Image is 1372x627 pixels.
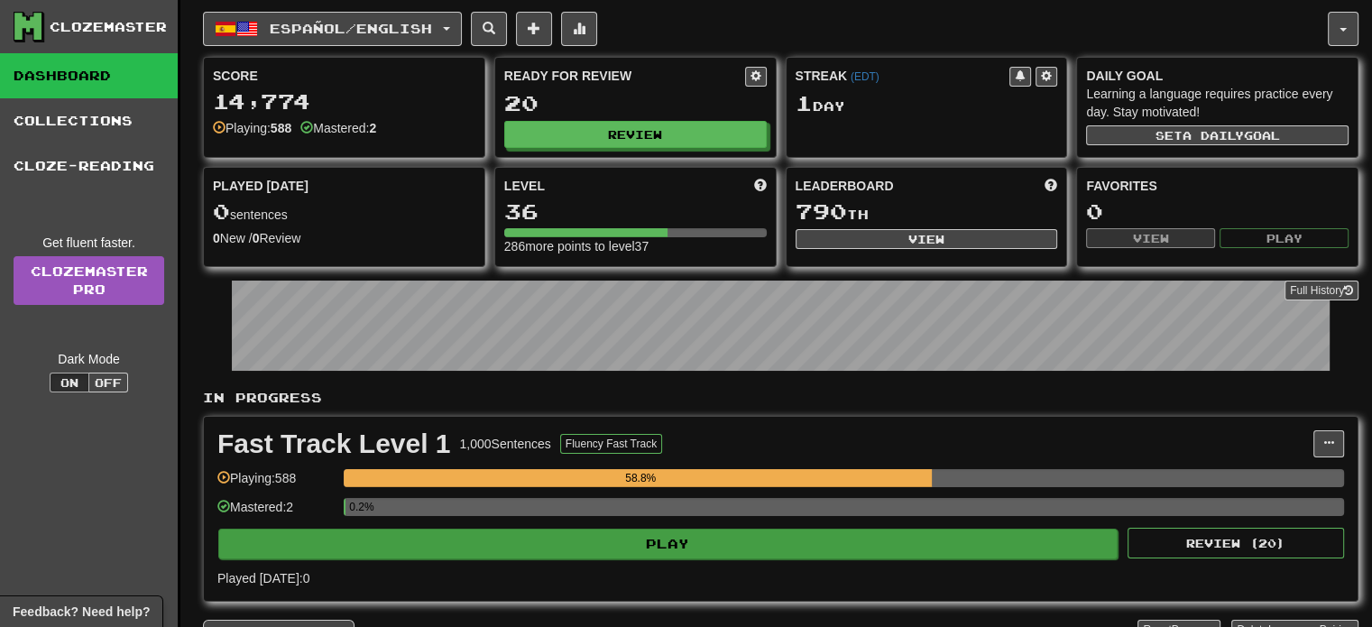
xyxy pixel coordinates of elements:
span: Played [DATE]: 0 [217,571,309,586]
span: Leaderboard [796,177,894,195]
button: On [50,373,89,392]
div: Daily Goal [1086,67,1349,85]
button: Review [504,121,767,148]
button: Add sentence to collection [516,12,552,46]
div: 58.8% [349,469,932,487]
div: Playing: 588 [217,469,335,499]
div: Clozemaster [50,18,167,36]
div: Mastered: 2 [217,498,335,528]
span: Level [504,177,545,195]
span: This week in points, UTC [1045,177,1057,195]
button: Play [1220,228,1349,248]
div: Score [213,67,475,85]
div: Learning a language requires practice every day. Stay motivated! [1086,85,1349,121]
span: 790 [796,198,847,224]
strong: 2 [369,121,376,135]
div: Streak [796,67,1010,85]
span: a daily [1183,129,1244,142]
span: Played [DATE] [213,177,308,195]
div: Dark Mode [14,350,164,368]
div: 1,000 Sentences [460,435,551,453]
button: Fluency Fast Track [560,434,662,454]
button: Search sentences [471,12,507,46]
button: Full History [1285,281,1358,300]
button: View [796,229,1058,249]
div: Ready for Review [504,67,745,85]
div: Day [796,92,1058,115]
strong: 588 [271,121,291,135]
button: Off [88,373,128,392]
div: Get fluent faster. [14,234,164,252]
div: th [796,200,1058,224]
a: ClozemasterPro [14,256,164,305]
strong: 0 [253,231,260,245]
div: 36 [504,200,767,223]
span: Open feedback widget [13,603,150,621]
div: Playing: [213,119,291,137]
button: Español/English [203,12,462,46]
strong: 0 [213,231,220,245]
span: 0 [213,198,230,224]
div: 20 [504,92,767,115]
button: Play [218,529,1118,559]
div: Mastered: [300,119,376,137]
span: Español / English [270,21,432,36]
div: sentences [213,200,475,224]
div: Favorites [1086,177,1349,195]
button: View [1086,228,1215,248]
div: New / Review [213,229,475,247]
button: Seta dailygoal [1086,125,1349,145]
button: More stats [561,12,597,46]
a: (EDT) [851,70,879,83]
p: In Progress [203,389,1358,407]
div: 0 [1086,200,1349,223]
div: 286 more points to level 37 [504,237,767,255]
button: Review (20) [1128,528,1344,558]
div: 14,774 [213,90,475,113]
span: 1 [796,90,813,115]
div: Fast Track Level 1 [217,430,451,457]
span: Score more points to level up [754,177,767,195]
